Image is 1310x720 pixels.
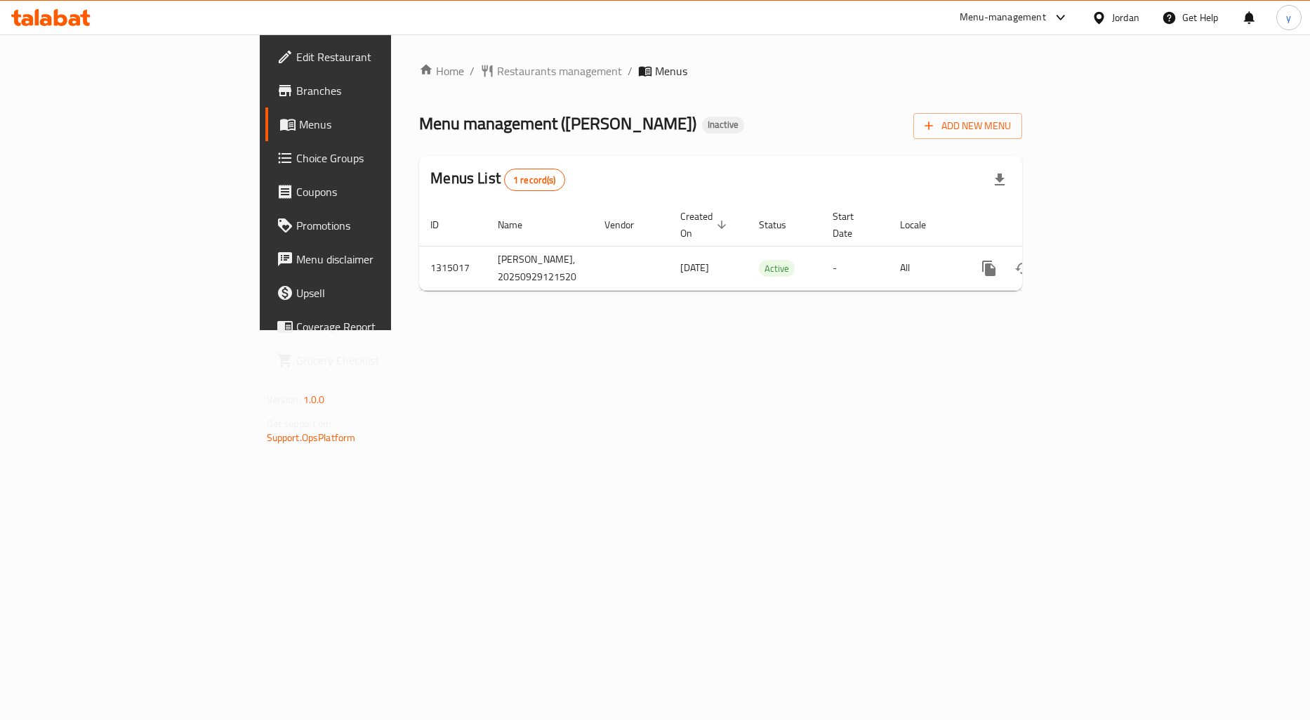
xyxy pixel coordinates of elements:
div: Jordan [1112,10,1139,25]
div: Total records count [504,169,565,191]
span: Menus [655,63,687,79]
span: Active [759,261,795,277]
span: Edit Restaurant [296,48,468,65]
span: y [1286,10,1291,25]
div: Inactive [702,117,744,133]
span: Choice Groups [296,150,468,166]
a: Promotions [265,209,479,242]
span: Menu disclaimer [296,251,468,268]
a: Grocery Checklist [265,343,479,377]
span: Coverage Report [296,318,468,335]
td: - [821,246,889,290]
span: 1 record(s) [505,174,564,187]
a: Upsell [265,276,479,310]
div: Menu-management [960,9,1046,26]
div: Export file [983,163,1017,197]
a: Menu disclaimer [265,242,479,276]
a: Coverage Report [265,310,479,343]
a: Support.OpsPlatform [267,428,356,447]
span: Version: [267,391,301,409]
span: Start Date [833,208,872,242]
span: Branches [296,82,468,99]
span: Locale [900,216,944,233]
a: Edit Restaurant [265,40,479,74]
button: Change Status [1006,251,1040,285]
span: Status [759,216,805,233]
span: Menu management ( [PERSON_NAME] ) [419,107,696,139]
button: Add New Menu [913,113,1022,139]
span: Add New Menu [925,117,1011,135]
span: Get support on: [267,414,331,433]
nav: breadcrumb [419,63,1022,79]
a: Choice Groups [265,141,479,175]
a: Restaurants management [480,63,622,79]
span: Coupons [296,183,468,200]
table: enhanced table [419,204,1118,291]
span: 1.0.0 [303,391,325,409]
h2: Menus List [430,168,564,191]
span: Menus [299,116,468,133]
a: Coupons [265,175,479,209]
span: Vendor [604,216,652,233]
button: more [972,251,1006,285]
span: Upsell [296,284,468,301]
span: ID [430,216,457,233]
span: Inactive [702,119,744,131]
td: [PERSON_NAME], 20250929121520 [487,246,593,290]
span: [DATE] [680,258,709,277]
a: Branches [265,74,479,107]
span: Restaurants management [497,63,622,79]
span: Created On [680,208,731,242]
li: / [628,63,633,79]
span: Promotions [296,217,468,234]
span: Name [498,216,541,233]
a: Menus [265,107,479,141]
th: Actions [961,204,1118,247]
span: Grocery Checklist [296,352,468,369]
td: All [889,246,961,290]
